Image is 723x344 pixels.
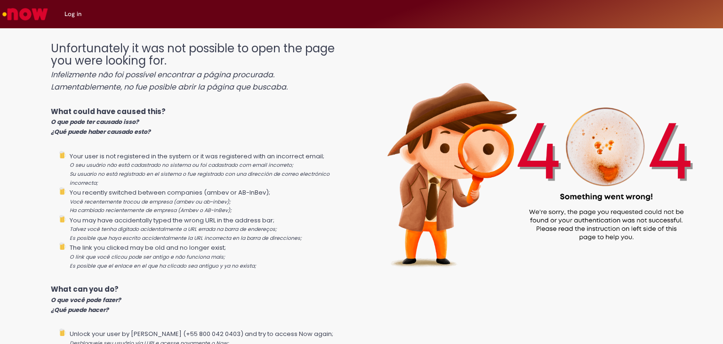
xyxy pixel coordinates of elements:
[51,82,288,92] i: Lamentablemente, no fue posible abrir la página que buscaba.
[51,69,274,80] i: Infelizmente não foi possível encontrar a página procurada.
[51,306,109,314] i: ¿Qué puede hacer?
[353,33,723,291] img: 404_ambev_new.png
[70,198,231,205] i: Você recentemente trocou de empresa (ambev ou ab-inbev);
[70,254,225,261] i: O link que você clicou pode ser antigo e não funciona mais;
[70,162,293,169] i: O seu usuário não está cadastrado no sistema ou foi cadastrado com email incorreto;
[70,171,329,187] i: Su usuario no está registrado en el sistema o fue registrado con una dirección de correo electrón...
[51,118,139,126] i: O que pode ter causado isso?
[70,187,353,215] li: You recently switched between companies (ambev or AB-InBev);
[51,296,121,304] i: O que você pode fazer?
[70,242,353,270] li: The link you clicked may be old and no longer exist;
[51,128,151,136] i: ¿Qué puede haber causado esto?
[51,106,353,137] p: What could have caused this?
[70,215,353,243] li: You may have accidentally typed the wrong URL in the address bar;
[51,42,353,92] h1: Unfortunately it was not possible to open the page you were looking for.
[70,151,353,187] li: Your user is not registered in the system or it was registered with an incorrect email;
[70,226,277,233] i: Talvez você tenha digitado acidentalmente a URL errada na barra de endereços;
[1,5,49,24] img: ServiceNow
[70,207,232,214] i: Ha cambiado recientemente de empresa (Ambev o AB-InBev);
[51,284,353,314] p: What can you do?
[70,235,302,242] i: Es posible que haya escrito accidentalmente la URL incorrecta en la barra de direcciones;
[70,262,256,270] i: Es posible que el enlace en el que ha clicado sea antiguo y ya no exista;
